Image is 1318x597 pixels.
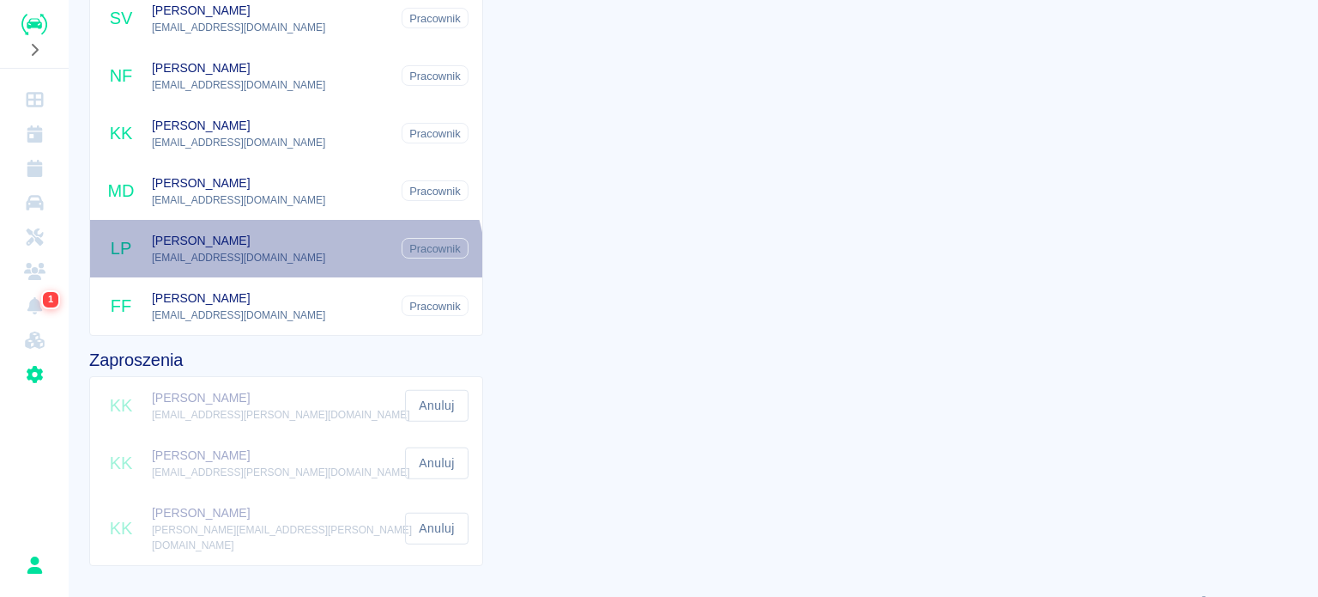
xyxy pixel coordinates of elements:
[402,182,468,200] span: Pracownik
[7,289,62,323] a: Powiadomienia
[402,125,468,143] span: Pracownik
[45,291,57,308] span: 1
[21,14,47,35] img: Renthelp
[7,254,62,289] a: Klienci
[402,240,468,258] span: Pracownik
[402,67,468,85] span: Pracownik
[90,47,482,105] div: NF[PERSON_NAME][EMAIL_ADDRESS][DOMAIN_NAME]
[104,289,138,323] div: FF
[7,323,62,357] a: Widget WWW
[152,117,441,135] span: [PERSON_NAME]
[152,250,441,265] p: [EMAIL_ADDRESS][DOMAIN_NAME]
[152,2,441,20] span: [PERSON_NAME]
[152,20,441,35] p: [EMAIL_ADDRESS][DOMAIN_NAME]
[104,231,138,265] div: LP
[7,357,62,392] a: Ustawienia
[104,58,138,93] div: NF
[152,174,441,192] span: [PERSON_NAME]
[89,350,483,370] h4: Zaproszenia
[90,105,482,162] div: KK[PERSON_NAME][EMAIL_ADDRESS][DOMAIN_NAME]
[402,297,468,315] span: Pracownik
[152,135,441,150] p: [EMAIL_ADDRESS][DOMAIN_NAME]
[152,308,441,323] p: [EMAIL_ADDRESS][DOMAIN_NAME]
[152,192,441,208] p: [EMAIL_ADDRESS][DOMAIN_NAME]
[104,174,138,208] div: MD
[90,277,482,335] div: FF[PERSON_NAME][EMAIL_ADDRESS][DOMAIN_NAME]
[402,9,468,27] span: Pracownik
[7,117,62,151] a: Kalendarz
[405,513,468,545] button: Anuluj
[152,59,441,77] span: [PERSON_NAME]
[104,116,138,150] div: KK
[7,186,62,220] a: Flota
[7,151,62,186] a: Rezerwacje
[152,232,441,250] span: [PERSON_NAME]
[90,220,482,277] div: LP[PERSON_NAME][EMAIL_ADDRESS][DOMAIN_NAME]
[405,448,468,479] button: Anuluj
[21,39,47,61] button: Rozwiń nawigację
[16,547,52,583] button: Rafał Płaza
[405,390,468,422] button: Anuluj
[152,289,441,308] span: [PERSON_NAME]
[90,162,482,220] div: MD[PERSON_NAME][EMAIL_ADDRESS][DOMAIN_NAME]
[152,77,441,93] p: [EMAIL_ADDRESS][DOMAIN_NAME]
[104,1,138,35] div: SV
[7,82,62,117] a: Dashboard
[7,220,62,254] a: Serwisy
